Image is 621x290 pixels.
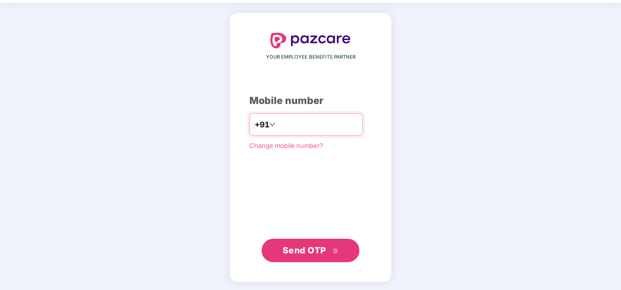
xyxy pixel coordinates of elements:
[262,239,359,262] button: Send OTPdouble-right
[266,53,355,61] span: YOUR EMPLOYEE BENEFITS PARTNER
[270,33,351,48] img: logo
[283,245,326,255] span: Send OTP
[255,119,269,131] span: +91
[269,122,275,127] span: down
[249,142,323,149] a: Change mobile number?
[333,248,339,254] span: double-right
[249,93,372,108] div: Mobile number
